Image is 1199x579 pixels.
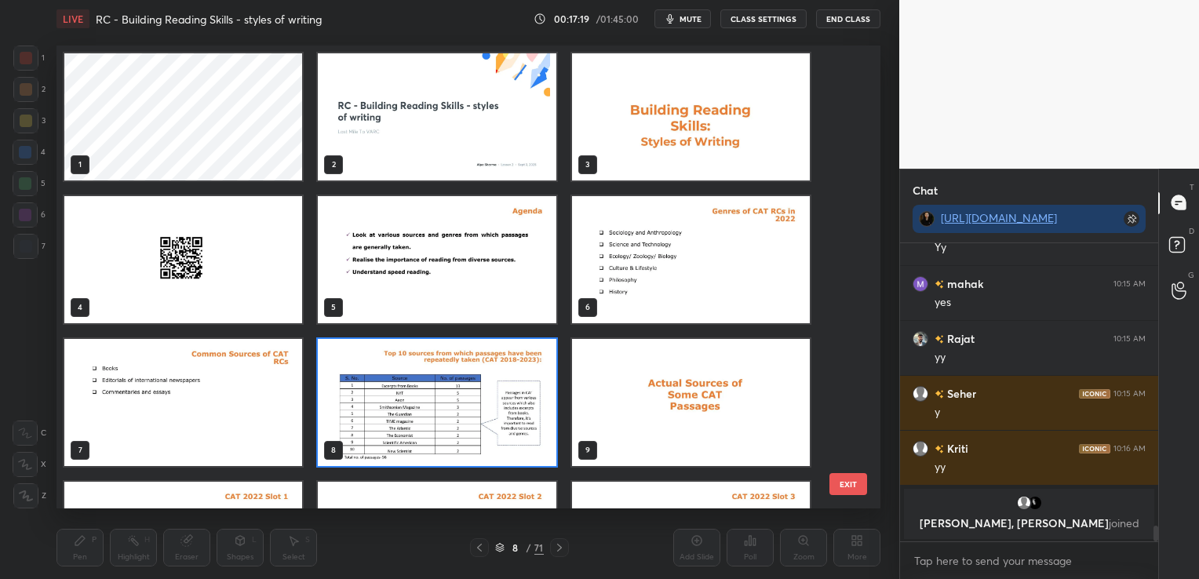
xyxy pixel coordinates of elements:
a: [URL][DOMAIN_NAME] [941,210,1057,225]
img: no-rating-badge.077c3623.svg [935,335,944,344]
img: no-rating-badge.077c3623.svg [935,390,944,399]
p: T [1190,181,1194,193]
div: 71 [534,541,544,555]
img: 1756873369YUB71M.pdf [572,338,810,465]
div: 10:15 AM [1113,333,1146,343]
img: default.png [913,440,928,456]
div: Z [13,483,46,508]
p: [PERSON_NAME], [PERSON_NAME] [913,517,1145,530]
img: 1756873369YUB71M.pdf [64,196,302,323]
img: 1756873369YUB71M.pdf [64,338,302,465]
img: no-rating-badge.077c3623.svg [935,445,944,453]
div: 10:16 AM [1113,443,1146,453]
img: iconic-dark.1390631f.png [1079,443,1110,453]
div: 6 [13,202,46,228]
div: yes [935,295,1146,311]
div: X [13,452,46,477]
h6: mahak [944,275,983,292]
p: Chat [900,169,950,211]
div: 10:15 AM [1113,388,1146,398]
span: mute [680,13,702,24]
img: 3 [913,275,928,291]
img: iconic-dark.1390631f.png [1079,388,1110,398]
div: yy [935,460,1146,475]
img: 1756873369YUB71M.pdf [318,196,556,323]
button: End Class [816,9,880,28]
img: 9f622b44-887d-11f0-ae5e-9e4417df11ed.jpg [318,53,556,180]
p: G [1188,269,1194,281]
div: C [13,421,46,446]
div: 2 [13,77,46,102]
div: 7 [13,234,46,259]
img: 1756873369YUB71M.pdf [572,53,810,180]
img: default.png [1016,495,1032,511]
span: joined [1109,515,1139,530]
div: y [935,405,1146,421]
p: D [1189,225,1194,237]
div: yy [935,350,1146,366]
h4: RC - Building Reading Skills - styles of writing [96,12,322,27]
div: grid [900,243,1158,542]
button: CLASS SETTINGS [720,9,807,28]
div: 8 [508,543,523,552]
h6: Seher [944,385,976,402]
img: no-rating-badge.077c3623.svg [935,280,944,289]
img: 1756873369YUB71M.pdf [318,338,556,465]
div: 4 [13,140,46,165]
div: / [527,543,531,552]
img: default.png [913,385,928,401]
img: 1756873369YUB71M.pdf [572,196,810,323]
div: 5 [13,171,46,196]
div: grid [56,46,853,509]
button: EXIT [829,473,867,495]
div: Yy [935,240,1146,256]
div: LIVE [56,9,89,28]
div: 3 [13,108,46,133]
img: 9e24b94aef5d423da2dc226449c24655.jpg [919,211,935,227]
img: d9d7d95a91b94c6db32cbbf7986087f2.jpg [913,330,928,346]
img: a4bc6c195efc4ed98bff708276e33138.jpg [1027,495,1043,511]
div: 1 [13,46,45,71]
h6: Rajat [944,330,975,347]
h6: Kriti [944,440,968,457]
div: 10:15 AM [1113,279,1146,288]
button: mute [654,9,711,28]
